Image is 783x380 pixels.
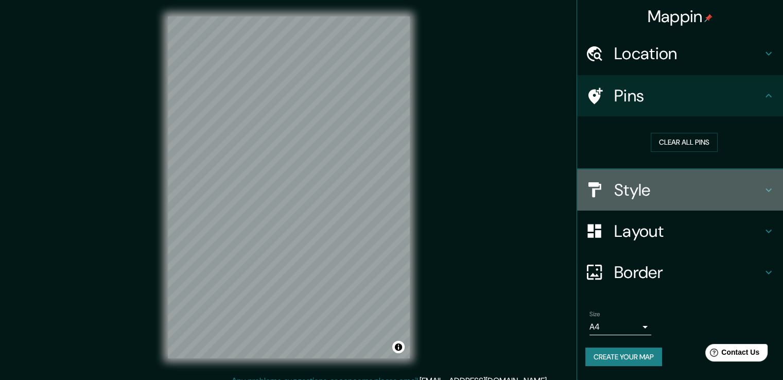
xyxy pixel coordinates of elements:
h4: Pins [614,85,762,106]
h4: Layout [614,221,762,241]
div: Style [577,169,783,211]
div: A4 [589,319,651,335]
h4: Border [614,262,762,283]
iframe: Help widget launcher [691,340,772,369]
div: Pins [577,75,783,116]
h4: Location [614,43,762,64]
label: Size [589,309,600,318]
canvas: Map [168,16,410,358]
h4: Mappin [648,6,713,27]
button: Toggle attribution [392,341,405,353]
h4: Style [614,180,762,200]
button: Clear all pins [651,133,718,152]
img: pin-icon.png [704,14,712,22]
div: Location [577,33,783,74]
div: Layout [577,211,783,252]
div: Border [577,252,783,293]
button: Create your map [585,348,662,367]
